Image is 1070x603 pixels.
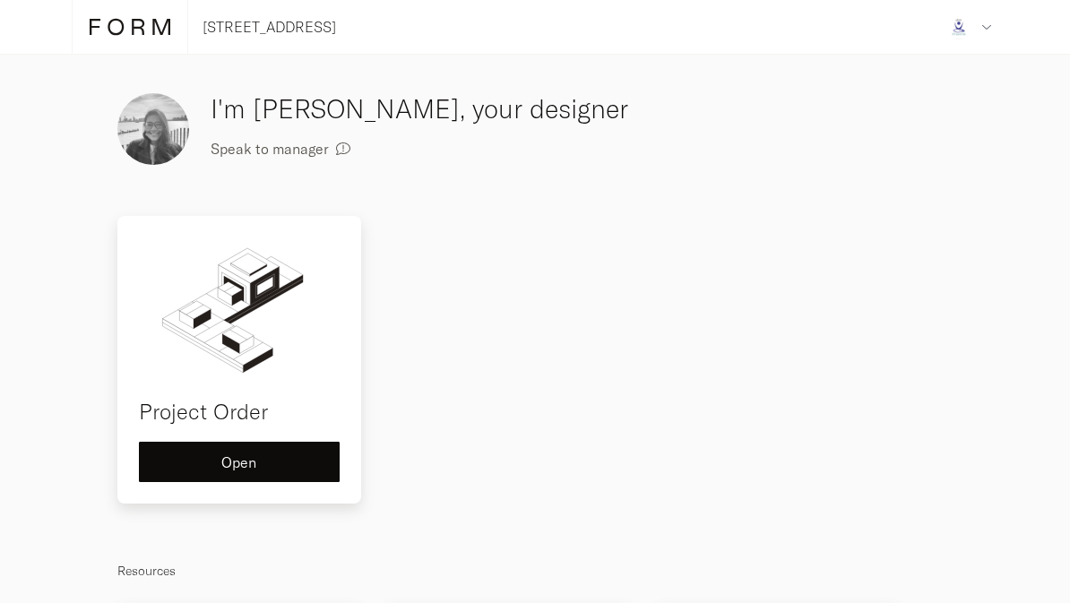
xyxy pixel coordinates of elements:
[117,93,189,165] img: ImagefromiOS.jpg
[203,16,336,38] p: [STREET_ADDRESS]
[139,442,340,482] button: Open
[211,142,329,156] span: Speak to manager
[139,395,340,427] h4: Project Order
[139,237,340,381] img: order.svg
[117,560,954,581] p: Resources
[211,128,350,168] button: Speak to manager
[211,90,631,128] h3: I'm [PERSON_NAME], your designer
[221,455,256,469] span: Open
[946,14,971,39] img: c3770ac975307c2638337722c08ed2eb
